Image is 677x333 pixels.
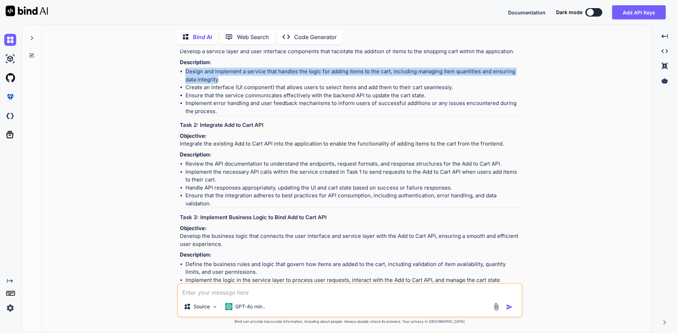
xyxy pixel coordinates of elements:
[235,303,265,310] p: GPT-4o min..
[4,34,16,46] img: chat
[294,33,337,41] p: Code Generator
[6,6,48,16] img: Bind AI
[185,99,521,115] li: Implement error handling and user feedback mechanisms to inform users of successful additions or ...
[185,184,521,192] li: Handle API responses appropriately, updating the UI and cart state based on success or failure re...
[185,276,521,292] li: Implement the logic in the service layer to process user requests, interact with the Add to Cart ...
[4,302,16,314] img: settings
[506,303,513,310] img: icon
[556,9,583,16] span: Dark mode
[180,225,207,232] strong: Objective:
[194,303,210,310] p: Source
[185,68,521,84] li: Design and implement a service that handles the logic for adding items to the cart, including man...
[180,214,521,222] h3: Task 3: Implement Business Logic to Bind Add to Cart API
[180,251,211,258] strong: Description:
[180,151,211,158] strong: Description:
[185,192,521,208] li: Ensure that the integration adheres to best practices for API consumption, including authenticati...
[185,92,521,100] li: Ensure that the service communicates effectively with the backend API to update the cart state.
[508,9,545,16] button: Documentation
[4,110,16,122] img: darkCloudIdeIcon
[185,160,521,168] li: Review the API documentation to understand the endpoints, request formats, and response structure...
[4,91,16,103] img: premium
[193,33,212,41] p: Bind AI
[212,304,218,310] img: Pick Models
[492,303,500,311] img: attachment
[180,121,521,129] h3: Task 2: Integrate Add to Cart API
[237,33,269,41] p: Web Search
[612,5,666,19] button: Add API Keys
[185,168,521,184] li: Implement the necessary API calls within the service created in Task 1 to send requests to the Ad...
[180,132,207,139] strong: Objective:
[180,59,211,66] strong: Description:
[508,10,545,16] span: Documentation
[177,319,523,324] p: Bind can provide inaccurate information, including about people. Always double-check its answers....
[225,303,232,310] img: GPT-4o mini
[4,72,16,84] img: githubLight
[180,132,521,148] p: Integrate the existing Add to Cart API into the application to enable the functionality of adding...
[185,260,521,276] li: Define the business rules and logic that govern how items are added to the cart, including valida...
[4,53,16,65] img: ai-studio
[185,84,521,92] li: Create an interface (UI component) that allows users to select items and add them to their cart s...
[180,224,521,248] p: Develop the business logic that connects the user interface and service layer with the Add to Car...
